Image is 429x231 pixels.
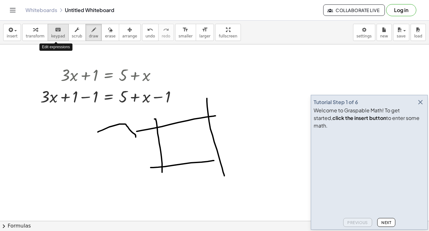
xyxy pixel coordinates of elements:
[72,34,82,38] span: scrub
[380,34,388,38] span: new
[89,34,99,38] span: draw
[48,24,69,41] button: keyboardkeypad
[377,24,392,41] button: new
[101,24,119,41] button: erase
[182,26,188,34] i: format_size
[22,24,48,41] button: transform
[332,115,386,121] b: click the insert button
[202,26,208,34] i: format_size
[162,34,170,38] span: redo
[147,26,153,34] i: undo
[39,43,72,51] div: Edit expressions
[142,24,159,41] button: undoundo
[314,107,425,129] div: Welcome to Graspable Math! To get started, to enter some math.
[119,24,141,41] button: arrange
[219,34,237,38] span: fullscreen
[3,24,21,41] button: insert
[377,218,395,227] button: Next
[158,24,174,41] button: redoredo
[414,34,422,38] span: load
[329,7,379,13] span: Collaborate Live
[357,34,372,38] span: settings
[105,34,115,38] span: erase
[175,24,196,41] button: format_sizesmaller
[397,34,405,38] span: save
[55,26,61,34] i: keyboard
[51,34,65,38] span: keypad
[26,34,44,38] span: transform
[411,24,426,41] button: load
[393,24,409,41] button: save
[25,7,57,13] a: Whiteboards
[386,4,416,16] button: Log in
[323,4,385,16] button: Collaborate Live
[85,24,102,41] button: draw
[381,220,391,225] span: Next
[163,26,169,34] i: redo
[199,34,210,38] span: larger
[196,24,214,41] button: format_sizelarger
[8,5,18,15] button: Toggle navigation
[179,34,193,38] span: smaller
[7,34,17,38] span: insert
[314,98,358,106] div: Tutorial Step 1 of 6
[215,24,241,41] button: fullscreen
[68,24,86,41] button: scrub
[122,34,137,38] span: arrange
[353,24,375,41] button: settings
[146,34,155,38] span: undo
